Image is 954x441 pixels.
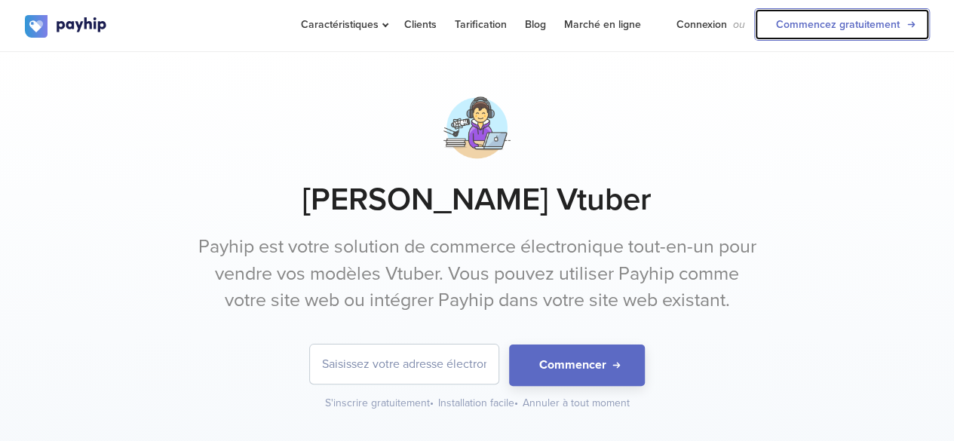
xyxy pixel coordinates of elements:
[25,15,108,38] img: logo.svg
[439,90,515,166] img: podcast-radio-1-dwt3al1mzkkxj51va4xnt.png
[195,234,760,314] p: Payhip est votre solution de commerce électronique tout-en-un pour vendre vos modèles Vtuber. Vou...
[509,345,645,386] button: Commencer
[301,18,386,31] span: Caractéristiques
[523,396,630,411] div: Annuler à tout moment
[430,397,434,409] span: •
[438,396,520,411] div: Installation facile
[325,396,435,411] div: S'inscrire gratuitement
[514,397,518,409] span: •
[310,345,498,384] input: Saisissez votre adresse électronique
[25,181,930,219] h1: [PERSON_NAME] Vtuber
[754,8,930,41] a: Commencez gratuitement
